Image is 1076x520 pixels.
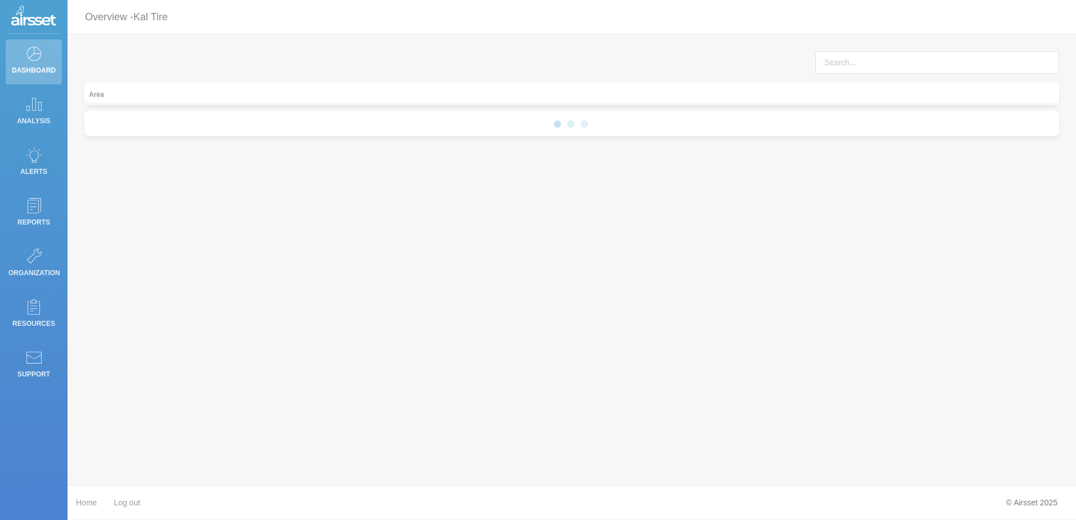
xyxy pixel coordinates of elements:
[8,366,59,383] p: Support
[114,491,140,514] a: Log out
[6,39,62,84] a: Dashboard
[815,51,1059,74] input: Search...
[89,91,104,98] strong: Area
[8,163,59,180] p: Alerts
[6,141,62,186] a: Alerts
[6,90,62,135] a: Analysis
[6,242,62,287] a: Organization
[8,62,59,79] p: Dashboard
[6,191,62,236] a: Reports
[6,343,62,388] a: Support
[8,113,59,129] p: Analysis
[8,214,59,231] p: Reports
[133,11,168,23] span: Kal Tire
[8,315,59,332] p: Resources
[76,491,97,514] a: Home
[11,6,56,28] img: Logo
[6,293,62,338] a: Resources
[8,265,59,281] p: Organization
[998,491,1066,514] div: © Airsset 2025
[85,7,168,28] p: Overview -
